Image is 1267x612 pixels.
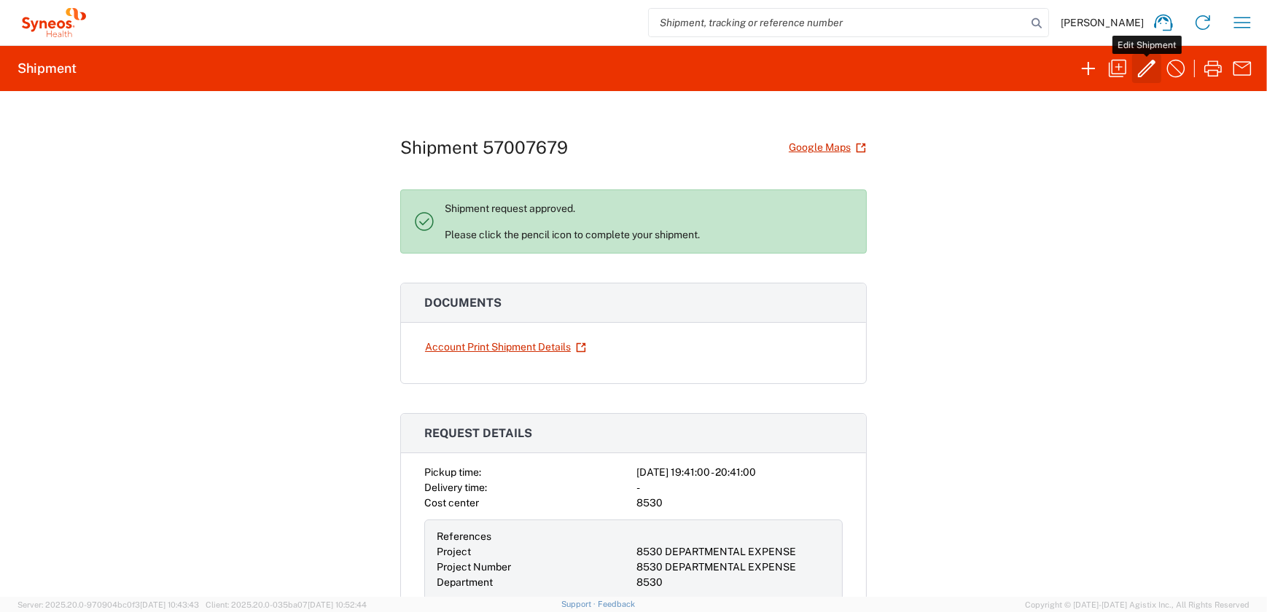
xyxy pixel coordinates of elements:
span: References [437,530,491,542]
span: Request details [424,426,532,440]
a: Support [561,600,598,608]
input: Shipment, tracking or reference number [649,9,1026,36]
a: Feedback [598,600,635,608]
span: Documents [424,296,502,310]
div: 8530 DEPARTMENTAL EXPENSE [636,544,830,560]
span: Pickup time: [424,466,481,478]
a: Account Print Shipment Details [424,334,587,360]
div: 8530 [636,575,830,590]
span: Client: 2025.20.0-035ba07 [206,600,367,609]
span: Delivery time: [424,482,487,493]
span: [DATE] 10:52:44 [308,600,367,609]
div: 8530 [636,495,843,511]
span: [PERSON_NAME] [1061,16,1144,29]
h1: Shipment 57007679 [400,137,568,158]
div: [DATE] 19:41:00 - 20:41:00 [636,465,843,480]
span: [DATE] 10:43:43 [140,600,199,609]
div: Project [437,544,631,560]
h2: Shipment [17,60,77,77]
div: Department [437,575,631,590]
p: Shipment request approved. Please click the pencil icon to complete your shipment. [445,202,854,241]
span: Server: 2025.20.0-970904bc0f3 [17,600,199,609]
div: Project Number [437,560,631,575]
div: 8530 DEPARTMENTAL EXPENSE [636,560,830,575]
span: Copyright © [DATE]-[DATE] Agistix Inc., All Rights Reserved [1025,598,1250,611]
span: Cost center [424,497,479,509]
div: - [636,480,843,495]
a: Google Maps [788,135,867,160]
